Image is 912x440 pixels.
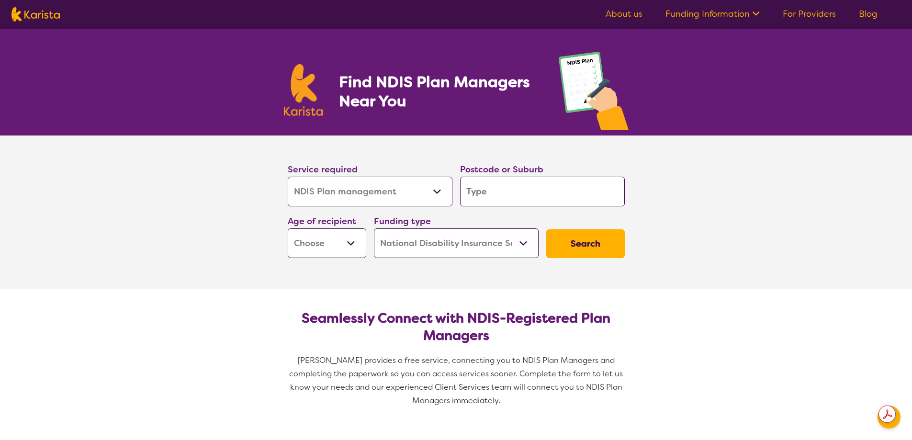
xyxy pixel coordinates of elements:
[606,8,642,20] a: About us
[374,215,431,227] label: Funding type
[665,8,760,20] a: Funding Information
[11,7,60,22] img: Karista logo
[295,310,617,344] h2: Seamlessly Connect with NDIS-Registered Plan Managers
[284,64,323,116] img: Karista logo
[339,72,539,111] h1: Find NDIS Plan Managers Near You
[783,8,836,20] a: For Providers
[288,215,356,227] label: Age of recipient
[289,355,625,406] span: [PERSON_NAME] provides a free service, connecting you to NDIS Plan Managers and completing the pa...
[460,177,625,206] input: Type
[559,52,629,135] img: plan-management
[546,229,625,258] button: Search
[859,8,878,20] a: Blog
[460,164,543,175] label: Postcode or Suburb
[288,164,358,175] label: Service required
